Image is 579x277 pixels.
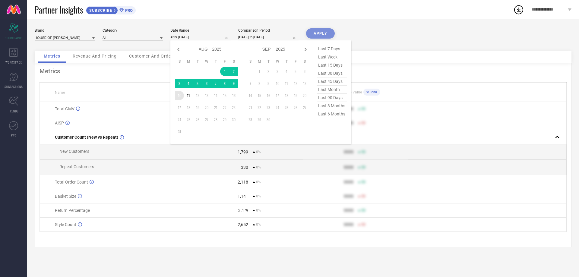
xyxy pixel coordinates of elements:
[8,109,19,113] span: TRENDS
[220,59,229,64] th: Friday
[175,103,184,112] td: Sun Aug 17 2025
[11,133,17,138] span: FWD
[317,69,347,77] span: last 30 days
[255,59,264,64] th: Monday
[300,67,309,76] td: Sat Sep 06 2025
[170,34,231,40] input: Select date range
[264,103,273,112] td: Tue Sep 23 2025
[273,79,282,88] td: Wed Sep 10 2025
[317,77,347,86] span: last 45 days
[256,165,261,169] span: 0%
[55,180,88,184] span: Total Order Count
[264,59,273,64] th: Tuesday
[300,91,309,100] td: Sat Sep 20 2025
[246,59,255,64] th: Sunday
[220,115,229,124] td: Fri Aug 29 2025
[193,91,202,100] td: Tue Aug 12 2025
[264,67,273,76] td: Tue Sep 02 2025
[344,180,353,184] div: 9999
[55,121,64,125] span: AISP
[302,46,309,53] div: Next month
[229,115,238,124] td: Sat Aug 30 2025
[317,102,347,110] span: last 3 months
[73,54,117,58] span: Revenue And Pricing
[246,103,255,112] td: Sun Sep 21 2025
[291,79,300,88] td: Fri Sep 12 2025
[256,150,261,154] span: 0%
[184,115,193,124] td: Mon Aug 25 2025
[170,28,231,33] div: Date Range
[344,194,353,199] div: 9999
[282,67,291,76] td: Thu Sep 04 2025
[175,79,184,88] td: Sun Aug 03 2025
[361,121,365,125] span: 50
[317,61,347,69] span: last 15 days
[40,68,567,75] div: Metrics
[211,115,220,124] td: Thu Aug 28 2025
[59,149,89,154] span: New Customers
[220,79,229,88] td: Fri Aug 08 2025
[273,91,282,100] td: Wed Sep 17 2025
[317,110,347,118] span: last 6 months
[211,59,220,64] th: Thursday
[184,79,193,88] td: Mon Aug 04 2025
[184,103,193,112] td: Mon Aug 18 2025
[55,208,90,213] span: Return Percentage
[220,103,229,112] td: Fri Aug 22 2025
[211,91,220,100] td: Thu Aug 14 2025
[175,91,184,100] td: Sun Aug 10 2025
[256,194,261,198] span: 0%
[513,4,524,15] div: Open download list
[256,180,261,184] span: 0%
[193,59,202,64] th: Tuesday
[241,165,248,170] div: 330
[282,91,291,100] td: Thu Sep 18 2025
[256,222,261,227] span: 0%
[175,59,184,64] th: Sunday
[300,79,309,88] td: Sat Sep 13 2025
[5,36,23,40] span: SCORECARDS
[220,67,229,76] td: Fri Aug 01 2025
[55,222,76,227] span: Style Count
[55,90,65,95] span: Name
[300,59,309,64] th: Saturday
[86,5,136,14] a: SUBSCRIBEPRO
[273,59,282,64] th: Wednesday
[193,103,202,112] td: Tue Aug 19 2025
[202,103,211,112] td: Wed Aug 20 2025
[238,208,248,213] div: 3.1 %
[273,67,282,76] td: Wed Sep 03 2025
[255,115,264,124] td: Mon Sep 29 2025
[317,86,347,94] span: last month
[193,115,202,124] td: Tue Aug 26 2025
[229,67,238,76] td: Sat Aug 02 2025
[255,79,264,88] td: Mon Sep 08 2025
[55,135,118,140] span: Customer Count (New vs Repeat)
[211,103,220,112] td: Thu Aug 21 2025
[255,103,264,112] td: Mon Sep 22 2025
[361,180,365,184] span: 50
[59,164,94,169] span: Repeat Customers
[5,84,23,89] span: SUGGESTIONS
[124,8,133,13] span: PRO
[184,91,193,100] td: Mon Aug 11 2025
[175,46,182,53] div: Previous month
[369,90,377,94] span: PRO
[361,194,365,198] span: 50
[229,91,238,100] td: Sat Aug 16 2025
[344,165,353,170] div: 9999
[86,8,114,13] span: SUBSCRIBE
[55,194,76,199] span: Basket Size
[344,208,353,213] div: 9999
[229,79,238,88] td: Sat Aug 09 2025
[238,222,248,227] div: 2,652
[317,94,347,102] span: last 90 days
[229,59,238,64] th: Saturday
[255,67,264,76] td: Mon Sep 01 2025
[184,59,193,64] th: Monday
[361,208,365,212] span: 50
[264,115,273,124] td: Tue Sep 30 2025
[175,115,184,124] td: Sun Aug 24 2025
[291,59,300,64] th: Friday
[175,127,184,136] td: Sun Aug 31 2025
